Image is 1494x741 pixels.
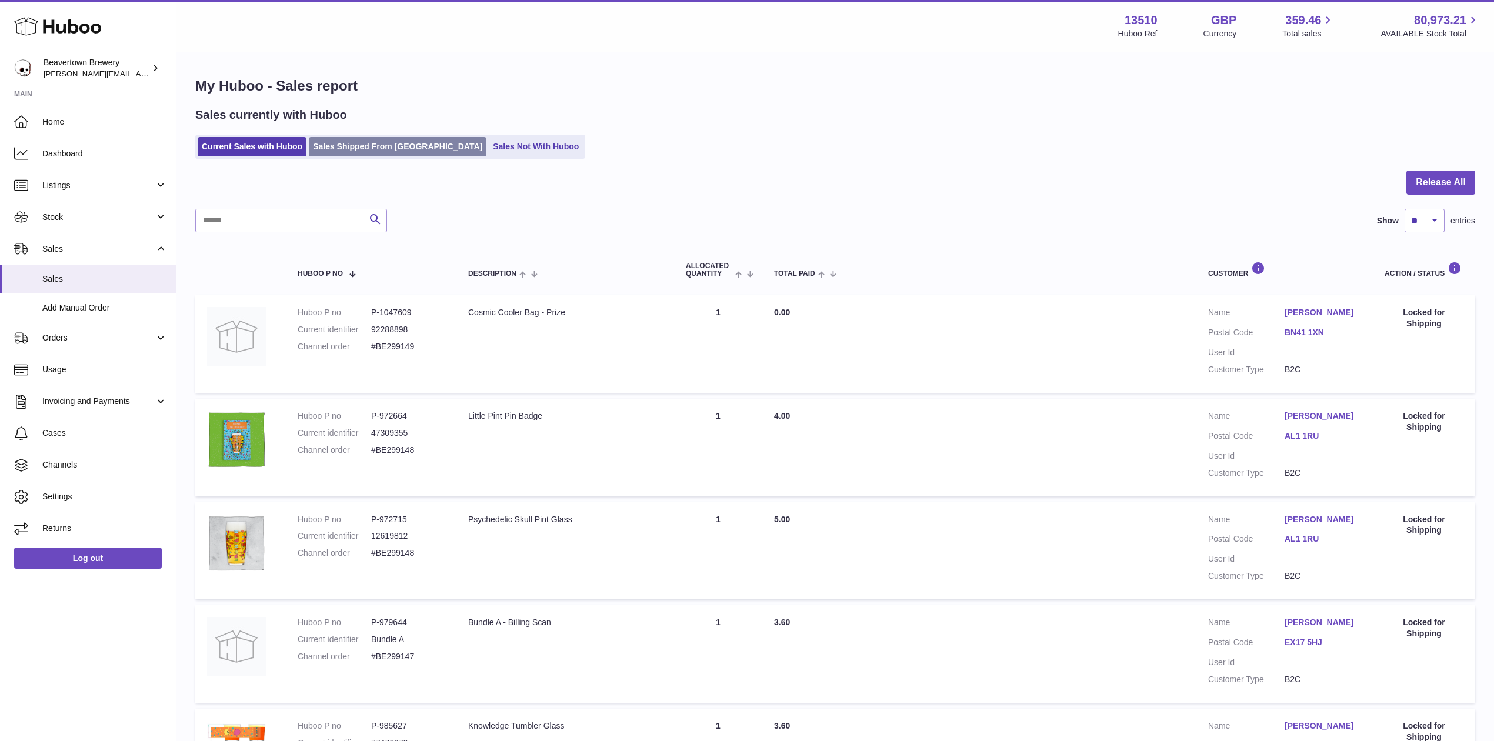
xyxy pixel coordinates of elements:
[686,262,732,278] span: ALLOCATED Quantity
[1282,28,1335,39] span: Total sales
[198,137,306,156] a: Current Sales with Huboo
[1208,468,1285,479] dt: Customer Type
[1118,28,1158,39] div: Huboo Ref
[1208,617,1285,631] dt: Name
[1385,262,1463,278] div: Action / Status
[1208,514,1285,528] dt: Name
[298,270,343,278] span: Huboo P no
[298,307,371,318] dt: Huboo P no
[1208,720,1285,735] dt: Name
[1285,533,1361,545] a: AL1 1RU
[371,307,445,318] dd: P-1047609
[1282,12,1335,39] a: 359.46 Total sales
[1203,28,1237,39] div: Currency
[207,410,266,469] img: beavertown-brewery-little-pint-pin-badge-3.png
[1208,262,1361,278] div: Customer
[42,459,167,470] span: Channels
[298,617,371,628] dt: Huboo P no
[195,107,347,123] h2: Sales currently with Huboo
[1208,450,1285,462] dt: User Id
[1385,617,1463,639] div: Locked for Shipping
[298,410,371,422] dt: Huboo P no
[1285,364,1361,375] dd: B2C
[42,332,155,343] span: Orders
[774,308,790,317] span: 0.00
[1208,533,1285,548] dt: Postal Code
[1285,12,1321,28] span: 359.46
[298,341,371,352] dt: Channel order
[1208,570,1285,582] dt: Customer Type
[1208,364,1285,375] dt: Customer Type
[1208,430,1285,445] dt: Postal Code
[371,428,445,439] dd: 47309355
[42,364,167,375] span: Usage
[298,720,371,732] dt: Huboo P no
[42,396,155,407] span: Invoicing and Payments
[42,273,167,285] span: Sales
[468,514,662,525] div: Psychedelic Skull Pint Glass
[42,302,167,313] span: Add Manual Order
[1285,410,1361,422] a: [PERSON_NAME]
[371,634,445,645] dd: Bundle A
[1380,12,1480,39] a: 80,973.21 AVAILABLE Stock Total
[207,617,266,676] img: no-photo.jpg
[1380,28,1480,39] span: AVAILABLE Stock Total
[371,514,445,525] dd: P-972715
[298,445,371,456] dt: Channel order
[371,720,445,732] dd: P-985627
[1414,12,1466,28] span: 80,973.21
[371,324,445,335] dd: 92288898
[1377,215,1399,226] label: Show
[774,270,815,278] span: Total paid
[371,445,445,456] dd: #BE299148
[42,212,155,223] span: Stock
[1385,410,1463,433] div: Locked for Shipping
[774,411,790,420] span: 4.00
[489,137,583,156] a: Sales Not With Huboo
[371,410,445,422] dd: P-972664
[1406,171,1475,195] button: Release All
[371,617,445,628] dd: P-979644
[1208,327,1285,341] dt: Postal Code
[1125,12,1158,28] strong: 13510
[1285,617,1361,628] a: [PERSON_NAME]
[1385,514,1463,536] div: Locked for Shipping
[774,617,790,627] span: 3.60
[774,515,790,524] span: 5.00
[42,523,167,534] span: Returns
[468,617,662,628] div: Bundle A - Billing Scan
[674,502,762,600] td: 1
[468,270,516,278] span: Description
[1208,347,1285,358] dt: User Id
[468,410,662,422] div: Little Pint Pin Badge
[42,243,155,255] span: Sales
[1208,657,1285,668] dt: User Id
[298,514,371,525] dt: Huboo P no
[298,428,371,439] dt: Current identifier
[298,634,371,645] dt: Current identifier
[1285,430,1361,442] a: AL1 1RU
[42,116,167,128] span: Home
[298,548,371,559] dt: Channel order
[1285,307,1361,318] a: [PERSON_NAME]
[371,530,445,542] dd: 12619812
[1450,215,1475,226] span: entries
[14,59,32,77] img: Matthew.McCormack@beavertownbrewery.co.uk
[1285,720,1361,732] a: [PERSON_NAME]
[774,721,790,730] span: 3.60
[298,530,371,542] dt: Current identifier
[1285,514,1361,525] a: [PERSON_NAME]
[42,491,167,502] span: Settings
[44,69,299,78] span: [PERSON_NAME][EMAIL_ADDRESS][PERSON_NAME][DOMAIN_NAME]
[674,605,762,703] td: 1
[1285,674,1361,685] dd: B2C
[1285,468,1361,479] dd: B2C
[1285,570,1361,582] dd: B2C
[298,324,371,335] dt: Current identifier
[1285,637,1361,648] a: EX17 5HJ
[371,341,445,352] dd: #BE299149
[1208,410,1285,425] dt: Name
[207,307,266,366] img: no-photo.jpg
[44,57,149,79] div: Beavertown Brewery
[1385,307,1463,329] div: Locked for Shipping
